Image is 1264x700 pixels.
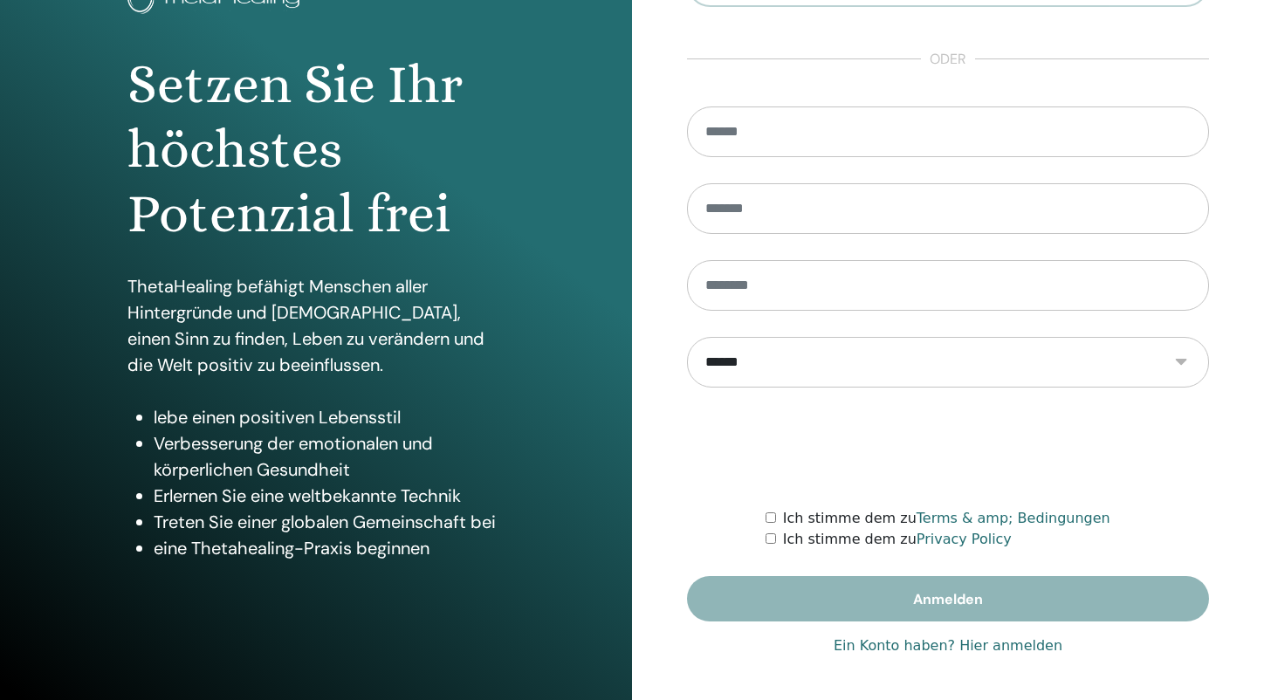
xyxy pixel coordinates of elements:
label: Ich stimme dem zu [783,529,1012,550]
p: ThetaHealing befähigt Menschen aller Hintergründe und [DEMOGRAPHIC_DATA], einen Sinn zu finden, L... [127,273,505,378]
li: Erlernen Sie eine weltbekannte Technik [154,483,505,509]
li: lebe einen positiven Lebensstil [154,404,505,430]
span: oder [921,49,975,70]
li: Verbesserung der emotionalen und körperlichen Gesundheit [154,430,505,483]
li: eine Thetahealing-Praxis beginnen [154,535,505,561]
a: Ein Konto haben? Hier anmelden [834,635,1062,656]
a: Terms & amp; Bedingungen [917,510,1110,526]
h1: Setzen Sie Ihr höchstes Potenzial frei [127,52,505,247]
li: Treten Sie einer globalen Gemeinschaft bei [154,509,505,535]
iframe: reCAPTCHA [815,414,1081,482]
a: Privacy Policy [917,531,1012,547]
label: Ich stimme dem zu [783,508,1110,529]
